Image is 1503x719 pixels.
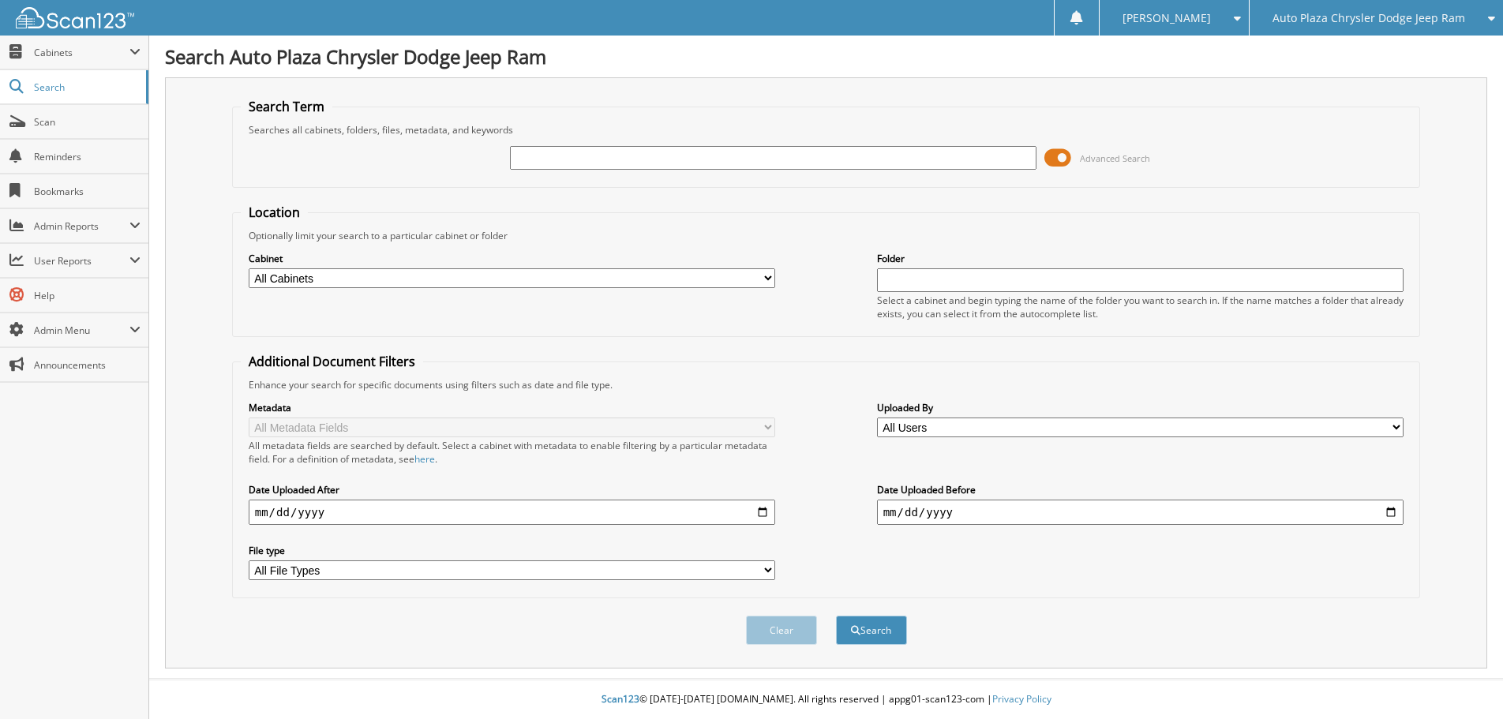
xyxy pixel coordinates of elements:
[34,324,129,337] span: Admin Menu
[241,353,423,370] legend: Additional Document Filters
[249,401,776,414] label: Metadata
[249,544,776,557] label: File type
[241,378,1412,391] div: Enhance your search for specific documents using filters such as date and file type.
[992,692,1051,706] a: Privacy Policy
[34,219,129,233] span: Admin Reports
[241,229,1412,242] div: Optionally limit your search to a particular cabinet or folder
[34,81,138,94] span: Search
[241,98,332,115] legend: Search Term
[16,7,134,28] img: scan123-logo-white.svg
[241,123,1412,137] div: Searches all cabinets, folders, files, metadata, and keywords
[602,692,639,706] span: Scan123
[1123,13,1211,23] span: [PERSON_NAME]
[34,289,141,302] span: Help
[1272,13,1465,23] span: Auto Plaza Chrysler Dodge Jeep Ram
[34,254,129,268] span: User Reports
[34,150,141,163] span: Reminders
[34,115,141,129] span: Scan
[249,252,776,265] label: Cabinet
[1080,152,1150,164] span: Advanced Search
[414,452,435,466] a: here
[34,358,141,372] span: Announcements
[249,500,776,525] input: start
[877,252,1404,265] label: Folder
[877,294,1404,320] div: Select a cabinet and begin typing the name of the folder you want to search in. If the name match...
[165,43,1487,69] h1: Search Auto Plaza Chrysler Dodge Jeep Ram
[877,500,1404,525] input: end
[241,204,308,221] legend: Location
[877,401,1404,414] label: Uploaded By
[836,616,907,645] button: Search
[877,483,1404,496] label: Date Uploaded Before
[746,616,817,645] button: Clear
[249,483,776,496] label: Date Uploaded After
[34,46,129,59] span: Cabinets
[249,439,776,466] div: All metadata fields are searched by default. Select a cabinet with metadata to enable filtering b...
[34,185,141,198] span: Bookmarks
[149,680,1503,719] div: © [DATE]-[DATE] [DOMAIN_NAME]. All rights reserved | appg01-scan123-com |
